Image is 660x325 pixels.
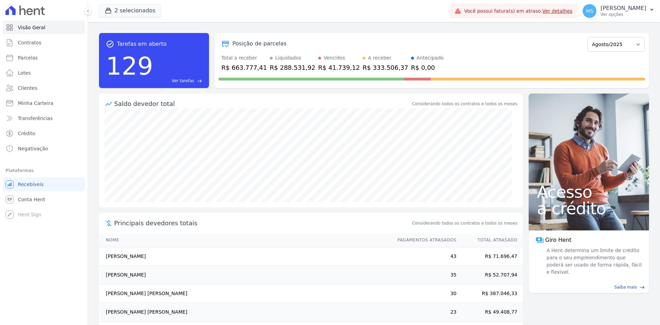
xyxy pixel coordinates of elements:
span: Minha Carteira [18,100,53,107]
a: Lotes [3,66,85,80]
a: Ver detalhes [542,8,573,14]
div: A receber [368,54,392,62]
div: R$ 41.739,12 [318,63,360,72]
span: Parcelas [18,54,38,61]
span: A Hent determina um limite de crédito para o seu empreendimento que poderá ser usado de forma ráp... [545,247,642,276]
span: Recebíveis [18,181,44,188]
a: Parcelas [3,51,85,65]
p: Ver opções [601,12,646,17]
td: 23 [391,303,457,322]
div: R$ 288.531,92 [270,63,316,72]
th: Nome [99,233,391,247]
span: Acesso [537,184,641,200]
span: east [197,78,202,84]
a: Recebíveis [3,177,85,191]
span: Tarefas em aberto [117,40,167,48]
a: Contratos [3,36,85,50]
span: Conta Hent [18,196,45,203]
td: 30 [391,284,457,303]
a: Minha Carteira [3,96,85,110]
td: R$ 49.408,77 [457,303,523,322]
td: [PERSON_NAME] [99,247,391,266]
div: R$ 0,00 [411,63,444,72]
span: Crédito [18,130,35,137]
td: [PERSON_NAME] [99,266,391,284]
span: Principais devedores totais [114,218,411,228]
td: R$ 387.046,33 [457,284,523,303]
td: [PERSON_NAME] [PERSON_NAME] [99,284,391,303]
span: MS [586,9,593,13]
div: R$ 663.777,41 [221,63,267,72]
span: Ver tarefas [172,78,194,84]
span: east [640,285,645,290]
span: task_alt [106,40,114,48]
span: Transferências [18,115,53,122]
span: Visão Geral [18,24,45,31]
th: Total Atrasado [457,233,523,247]
a: Transferências [3,111,85,125]
td: 35 [391,266,457,284]
span: Saiba mais [614,284,637,290]
span: Negativação [18,145,48,152]
div: Considerando todos os contratos e todos os meses [412,101,517,107]
div: Saldo devedor total [114,99,411,108]
a: Ver tarefas east [156,78,202,84]
a: Visão Geral [3,21,85,34]
a: Conta Hent [3,193,85,206]
th: Pagamentos Atrasados [391,233,457,247]
div: 129 [106,48,153,84]
div: Vencidos [324,54,345,62]
button: 2 selecionados [99,4,161,17]
div: Total a receber [221,54,267,62]
span: Giro Hent [545,236,571,244]
span: Contratos [18,39,41,46]
span: Lotes [18,69,31,76]
div: Antecipado [417,54,444,62]
a: Saiba mais east [533,284,645,290]
a: Negativação [3,142,85,155]
p: [PERSON_NAME] [601,5,646,12]
div: Liquidados [275,54,301,62]
td: 43 [391,247,457,266]
div: Plataformas [5,166,82,175]
td: R$ 52.707,94 [457,266,523,284]
a: Crédito [3,127,85,140]
span: Considerando todos os contratos e todos os meses [412,220,517,226]
td: [PERSON_NAME] [PERSON_NAME] [99,303,391,322]
div: Posição de parcelas [232,40,287,48]
div: R$ 333.506,37 [363,63,408,72]
td: R$ 71.696,47 [457,247,523,266]
span: a crédito [537,200,641,217]
a: Clientes [3,81,85,95]
span: Clientes [18,85,37,91]
span: Você possui fatura(s) em atraso. [464,8,572,15]
button: MS [PERSON_NAME] Ver opções [577,1,660,21]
